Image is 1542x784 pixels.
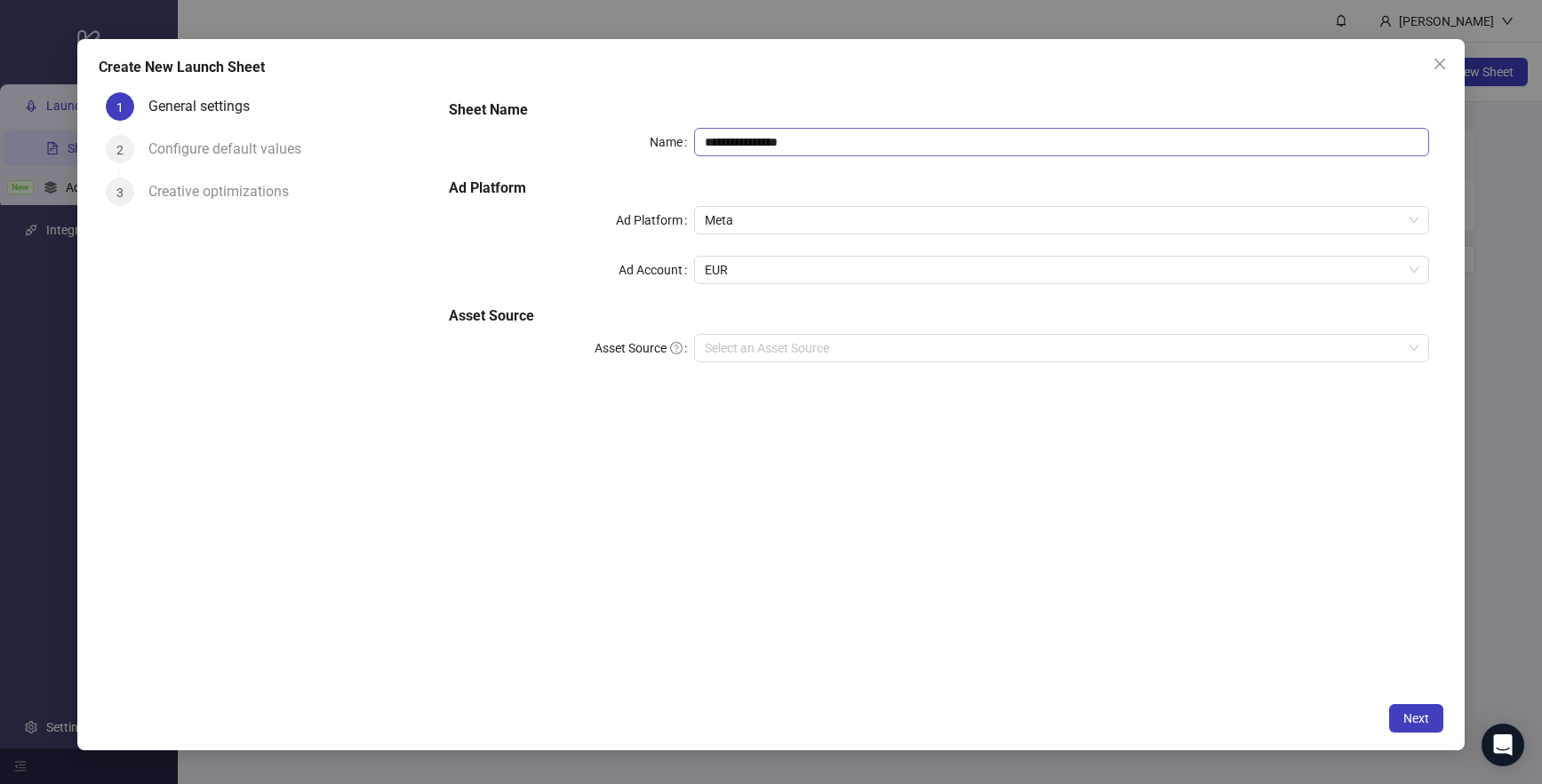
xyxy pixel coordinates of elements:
[694,128,1429,156] input: Name
[1426,50,1454,78] button: Close
[449,99,1429,121] h5: Sheet Name
[148,178,303,206] div: Creative optimizations
[1403,711,1429,725] span: Next
[116,186,124,200] span: 3
[148,135,316,163] div: Configure default values
[616,206,694,234] label: Ad Platform
[449,178,1429,199] h5: Ad Platform
[1433,57,1447,71] span: close
[116,143,124,157] span: 2
[670,342,683,354] span: question-circle
[705,207,1418,234] span: Meta
[705,257,1418,283] span: EUR
[449,305,1429,327] h5: Asset Source
[148,92,264,121] div: General settings
[1482,724,1524,766] div: Open Intercom Messenger
[595,334,694,362] label: Asset Source
[116,100,124,115] span: 1
[99,57,1444,78] div: Create New Launch Sheet
[1389,704,1443,733] button: Next
[619,256,694,284] label: Ad Account
[650,128,694,156] label: Name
